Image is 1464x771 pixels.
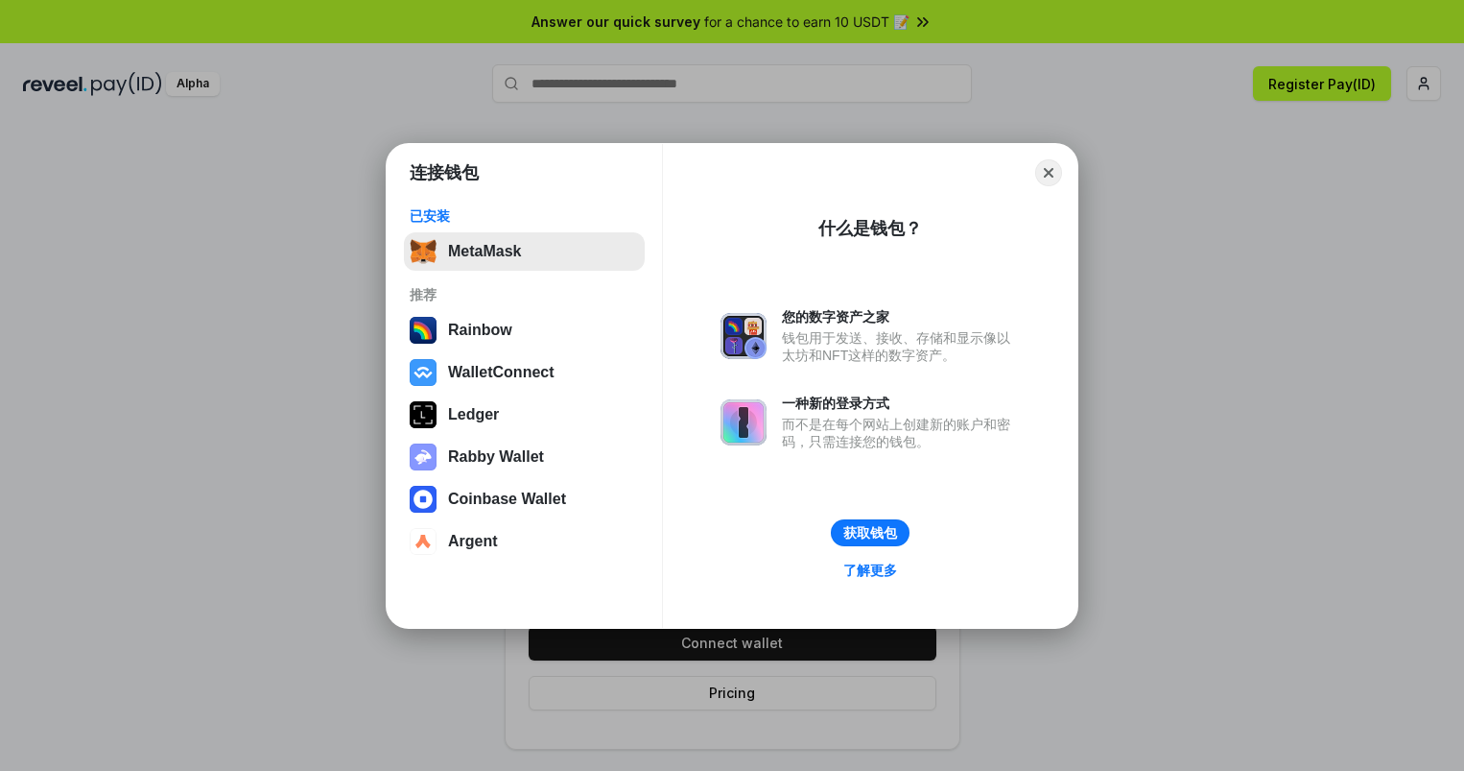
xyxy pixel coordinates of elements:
div: 钱包用于发送、接收、存储和显示像以太坊和NFT这样的数字资产。 [782,329,1020,364]
img: svg+xml,%3Csvg%20xmlns%3D%22http%3A%2F%2Fwww.w3.org%2F2000%2Fsvg%22%20width%3D%2228%22%20height%3... [410,401,437,428]
div: WalletConnect [448,364,555,381]
img: svg+xml,%3Csvg%20xmlns%3D%22http%3A%2F%2Fwww.w3.org%2F2000%2Fsvg%22%20fill%3D%22none%22%20viewBox... [720,399,767,446]
button: Coinbase Wallet [404,480,645,518]
div: Coinbase Wallet [448,491,566,508]
button: Close [1035,159,1062,186]
button: Rainbow [404,311,645,349]
img: svg+xml,%3Csvg%20width%3D%2228%22%20height%3D%2228%22%20viewBox%3D%220%200%2028%2028%22%20fill%3D... [410,486,437,513]
button: Argent [404,522,645,561]
button: MetaMask [404,232,645,271]
div: 已安装 [410,207,639,225]
img: svg+xml,%3Csvg%20width%3D%22120%22%20height%3D%22120%22%20viewBox%3D%220%200%20120%20120%22%20fil... [410,317,437,344]
div: 而不是在每个网站上创建新的账户和密码，只需连接您的钱包。 [782,416,1020,450]
button: 获取钱包 [831,519,909,546]
button: Ledger [404,396,645,434]
div: 了解更多 [843,562,897,579]
h1: 连接钱包 [410,161,479,184]
img: svg+xml,%3Csvg%20width%3D%2228%22%20height%3D%2228%22%20viewBox%3D%220%200%2028%2028%22%20fill%3D... [410,528,437,555]
div: 获取钱包 [843,524,897,542]
div: Rabby Wallet [448,448,544,466]
img: svg+xml,%3Csvg%20xmlns%3D%22http%3A%2F%2Fwww.w3.org%2F2000%2Fsvg%22%20fill%3D%22none%22%20viewBox... [720,313,767,359]
button: WalletConnect [404,353,645,392]
a: 了解更多 [832,558,909,583]
div: MetaMask [448,243,521,260]
div: Rainbow [448,322,512,339]
img: svg+xml,%3Csvg%20xmlns%3D%22http%3A%2F%2Fwww.w3.org%2F2000%2Fsvg%22%20fill%3D%22none%22%20viewBox... [410,444,437,470]
div: 一种新的登录方式 [782,395,1020,412]
div: 什么是钱包？ [818,217,922,240]
button: Rabby Wallet [404,438,645,476]
img: svg+xml,%3Csvg%20width%3D%2228%22%20height%3D%2228%22%20viewBox%3D%220%200%2028%2028%22%20fill%3D... [410,359,437,386]
div: Ledger [448,406,499,423]
img: svg+xml,%3Csvg%20fill%3D%22none%22%20height%3D%2233%22%20viewBox%3D%220%200%2035%2033%22%20width%... [410,238,437,265]
div: 推荐 [410,286,639,303]
div: 您的数字资产之家 [782,308,1020,325]
div: Argent [448,533,498,550]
